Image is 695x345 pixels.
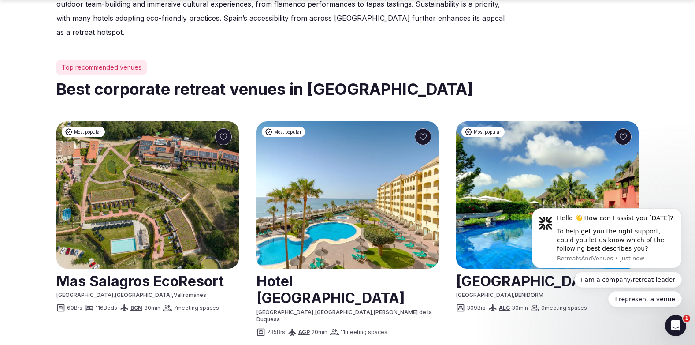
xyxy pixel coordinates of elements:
span: 30 min [512,304,528,312]
span: , [513,292,515,298]
span: 1 [683,315,690,322]
span: [GEOGRAPHIC_DATA] [456,292,513,298]
iframe: Intercom notifications message [519,197,695,341]
span: 7 meeting spaces [174,304,219,312]
span: , [113,292,115,298]
span: 116 Beds [96,304,117,312]
span: Most popular [74,129,101,135]
span: Most popular [274,129,301,135]
span: 309 Brs [467,304,486,312]
a: View venue [56,270,239,292]
img: Asia Gardens Hotel & Thai Spa [456,121,639,269]
span: , [313,309,315,315]
h2: Best corporate retreat venues in [GEOGRAPHIC_DATA] [56,78,639,100]
h2: [GEOGRAPHIC_DATA] [456,270,639,292]
h2: Hotel [GEOGRAPHIC_DATA] [256,270,439,309]
h2: Mas Salagros EcoResort [56,270,239,292]
a: View venue [456,270,639,292]
a: View venue [256,270,439,309]
span: [PERSON_NAME] de la Duquesa [256,309,432,323]
span: [GEOGRAPHIC_DATA] [256,309,313,315]
a: AGP [298,329,310,335]
span: [GEOGRAPHIC_DATA] [56,292,113,298]
iframe: Intercom live chat [665,315,686,336]
span: 30 min [144,304,160,312]
span: 60 Brs [67,304,82,312]
a: See Mas Salagros EcoResort [56,121,239,269]
a: BCN [130,304,142,311]
span: 20 min [312,329,327,336]
span: , [372,309,374,315]
img: Mas Salagros EcoResort [56,121,239,269]
img: Hotel IPV Palace & SPA [256,121,439,269]
span: Vallromanes [174,292,206,298]
span: Most popular [474,129,501,135]
a: See Hotel IPV Palace & SPA [256,121,439,269]
div: Top recommended venues [56,60,147,75]
span: 11 meeting spaces [341,329,387,336]
span: 285 Brs [267,329,285,336]
span: [GEOGRAPHIC_DATA] [315,309,372,315]
span: [GEOGRAPHIC_DATA] [115,292,172,298]
a: ALC [499,304,510,311]
a: See Asia Gardens Hotel & Thai Spa [456,121,639,269]
span: , [172,292,174,298]
span: BENIDORM [515,292,543,298]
